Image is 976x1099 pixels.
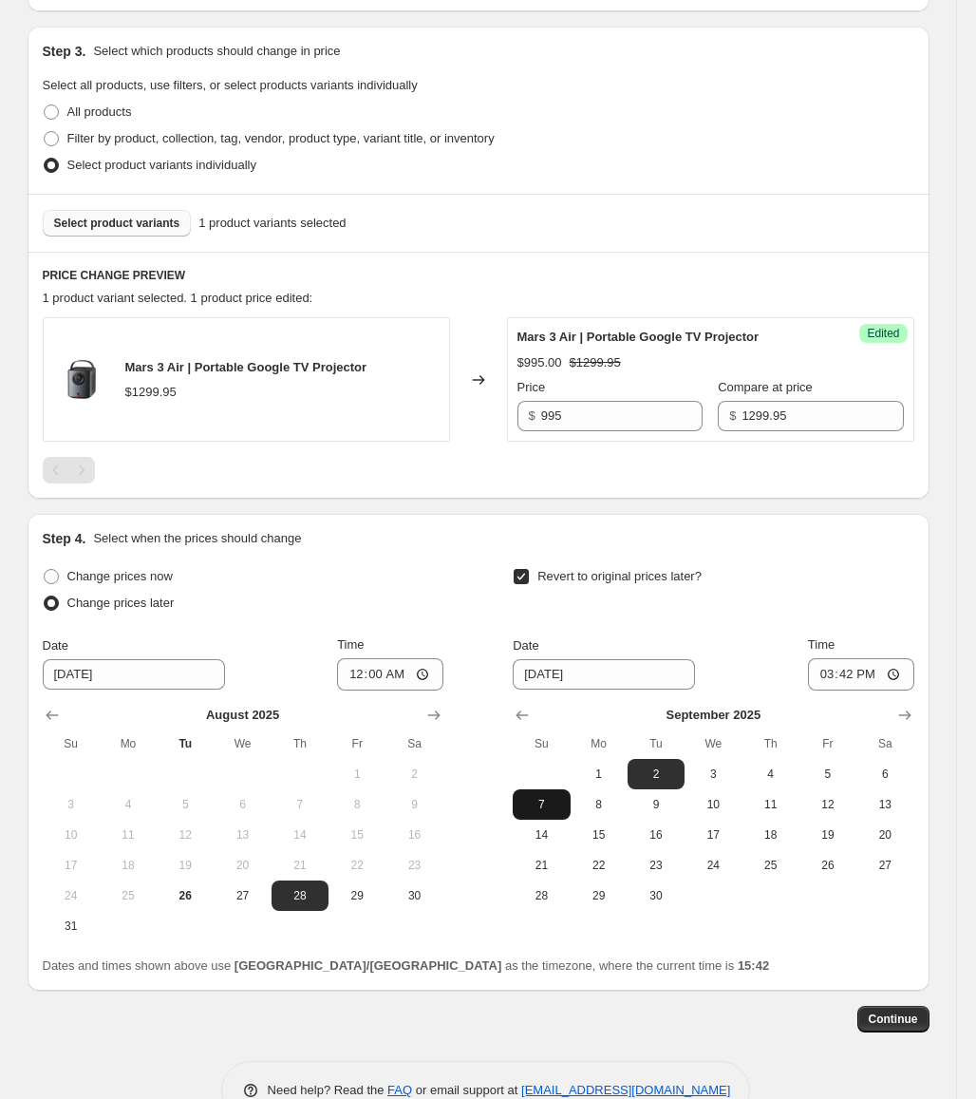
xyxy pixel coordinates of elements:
[272,789,328,820] button: Thursday August 7 2025
[157,820,214,850] button: Tuesday August 12 2025
[43,881,100,911] button: Sunday August 24 2025
[578,797,620,812] span: 8
[635,827,677,843] span: 16
[856,729,913,759] th: Saturday
[164,888,206,903] span: 26
[279,827,321,843] span: 14
[279,858,321,873] span: 21
[856,759,913,789] button: Saturday September 6 2025
[214,881,271,911] button: Wednesday August 27 2025
[157,789,214,820] button: Tuesday August 5 2025
[513,850,570,881] button: Sunday September 21 2025
[799,850,856,881] button: Friday September 26 2025
[50,827,92,843] span: 10
[571,850,628,881] button: Monday September 22 2025
[393,736,435,751] span: Sa
[692,858,734,873] span: 24
[864,736,906,751] span: Sa
[43,291,313,305] span: 1 product variant selected. 1 product price edited:
[509,702,535,729] button: Show previous month, August 2025
[635,858,677,873] span: 23
[385,820,442,850] button: Saturday August 16 2025
[54,216,180,231] span: Select product variants
[856,850,913,881] button: Saturday September 27 2025
[43,42,86,61] h2: Step 3.
[513,820,570,850] button: Sunday September 14 2025
[50,888,92,903] span: 24
[67,569,173,583] span: Change prices now
[328,881,385,911] button: Friday August 29 2025
[749,736,791,751] span: Th
[328,850,385,881] button: Friday August 22 2025
[628,759,685,789] button: Tuesday September 2 2025
[513,729,570,759] th: Sunday
[272,820,328,850] button: Thursday August 14 2025
[157,881,214,911] button: Today Tuesday August 26 2025
[807,736,849,751] span: Fr
[164,858,206,873] span: 19
[520,736,562,751] span: Su
[385,759,442,789] button: Saturday August 2 2025
[692,827,734,843] span: 17
[741,789,798,820] button: Thursday September 11 2025
[635,797,677,812] span: 9
[692,767,734,782] span: 3
[571,820,628,850] button: Monday September 15 2025
[628,820,685,850] button: Tuesday September 16 2025
[336,736,378,751] span: Fr
[53,351,110,408] img: Mars-3-Air_80x.png
[93,42,340,61] p: Select which products should change in price
[100,881,157,911] button: Monday August 25 2025
[571,789,628,820] button: Monday September 8 2025
[571,729,628,759] th: Monday
[157,850,214,881] button: Tuesday August 19 2025
[336,858,378,873] span: 22
[864,797,906,812] span: 13
[393,827,435,843] span: 16
[385,789,442,820] button: Saturday August 9 2025
[214,729,271,759] th: Wednesday
[520,858,562,873] span: 21
[718,380,813,394] span: Compare at price
[336,827,378,843] span: 15
[336,797,378,812] span: 8
[749,797,791,812] span: 11
[864,767,906,782] span: 6
[520,797,562,812] span: 7
[107,736,149,751] span: Mo
[336,767,378,782] span: 1
[749,767,791,782] span: 4
[578,827,620,843] span: 15
[692,797,734,812] span: 10
[864,858,906,873] span: 27
[749,827,791,843] span: 18
[50,736,92,751] span: Su
[513,881,570,911] button: Sunday September 28 2025
[221,736,263,751] span: We
[869,1012,918,1027] span: Continue
[214,850,271,881] button: Wednesday August 20 2025
[520,827,562,843] span: 14
[328,759,385,789] button: Friday August 1 2025
[235,958,501,973] b: [GEOGRAPHIC_DATA]/[GEOGRAPHIC_DATA]
[336,888,378,903] span: 29
[107,797,149,812] span: 4
[43,78,418,92] span: Select all products, use filters, or select products variants individually
[741,729,798,759] th: Thursday
[692,736,734,751] span: We
[857,1006,929,1033] button: Continue
[421,702,447,729] button: Show next month, September 2025
[279,736,321,751] span: Th
[635,767,677,782] span: 2
[279,888,321,903] span: 28
[328,789,385,820] button: Friday August 8 2025
[513,659,695,690] input: 8/26/2025
[578,736,620,751] span: Mo
[125,383,177,402] div: $1299.95
[385,729,442,759] th: Saturday
[393,797,435,812] span: 9
[578,888,620,903] span: 29
[628,881,685,911] button: Tuesday September 30 2025
[537,569,702,583] span: Revert to original prices later?
[43,457,95,483] nav: Pagination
